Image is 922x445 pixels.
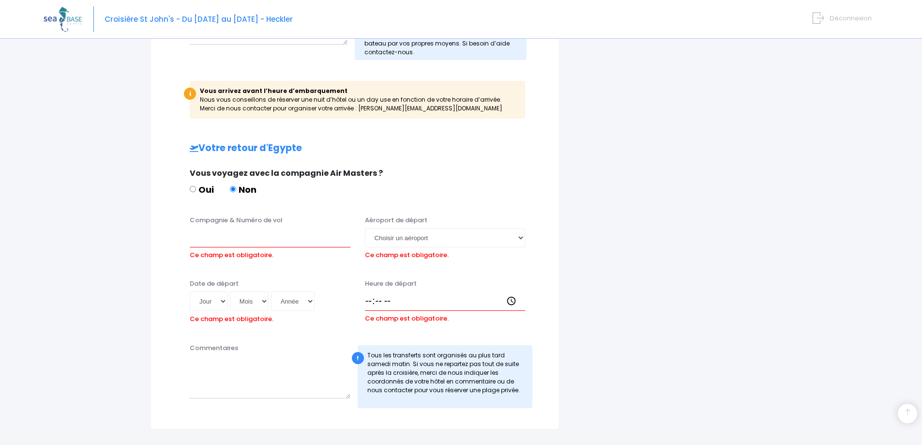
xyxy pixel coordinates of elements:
span: Vous voyagez avec la compagnie Air Masters ? [190,168,383,179]
label: Oui [190,183,214,196]
span: Déconnexion [830,14,872,23]
h2: Votre retour d'Egypte [170,143,540,154]
div: Nous vous conseillons de réserver une nuit d’hôtel ou un day use en fonction de votre horaire d’a... [190,81,525,119]
label: Non [230,183,257,196]
div: i [184,88,196,100]
label: Heure de départ [365,279,417,289]
label: Ce champ est obligatoire. [365,247,449,260]
label: Commentaires [190,343,238,353]
input: Non [230,186,236,192]
div: Tous les transferts sont organisés au plus tard samedi matin. Si vous ne repartez pas tout de sui... [358,345,533,408]
div: ! [352,352,364,364]
label: Ce champ est obligatoire. [190,311,273,324]
label: Ce champ est obligatoire. [365,311,449,323]
label: Ce champ est obligatoire. [190,247,273,260]
label: Compagnie & Numéro de vol [190,215,283,225]
input: Oui [190,186,196,192]
label: Date de départ [190,279,239,289]
label: Aéroport de départ [365,215,427,225]
b: Vous arrivez avant l’heure d’embarquement [200,87,348,95]
span: Croisière St John's - Du [DATE] au [DATE] - Heckler [105,14,293,24]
